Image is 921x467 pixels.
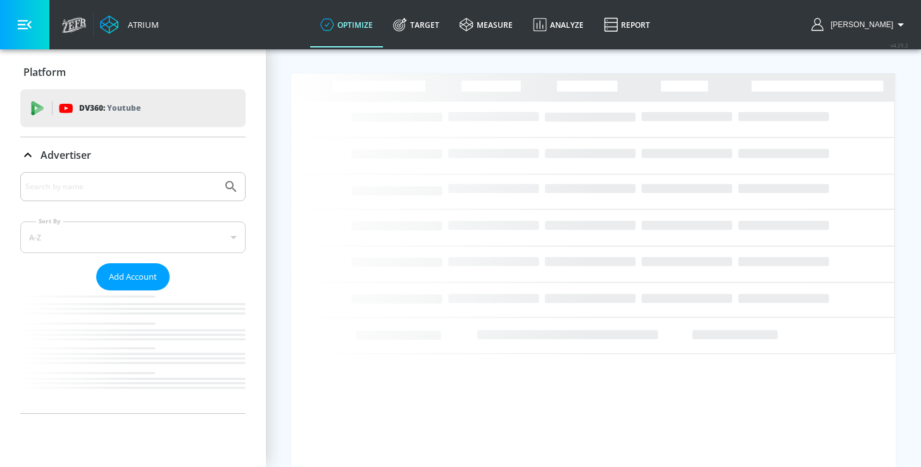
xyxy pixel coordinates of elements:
[20,137,246,173] div: Advertiser
[811,17,908,32] button: [PERSON_NAME]
[594,2,660,47] a: Report
[20,290,246,413] nav: list of Advertiser
[383,2,449,47] a: Target
[20,89,246,127] div: DV360: Youtube
[41,148,91,162] p: Advertiser
[20,221,246,253] div: A-Z
[449,2,523,47] a: measure
[20,172,246,413] div: Advertiser
[96,263,170,290] button: Add Account
[825,20,893,29] span: login as: renata.fonseca@zefr.com
[23,65,66,79] p: Platform
[523,2,594,47] a: Analyze
[79,101,141,115] p: DV360:
[123,19,159,30] div: Atrium
[100,15,159,34] a: Atrium
[20,54,246,90] div: Platform
[36,217,63,225] label: Sort By
[310,2,383,47] a: optimize
[25,178,217,195] input: Search by name
[891,42,908,49] span: v 4.25.2
[109,270,157,284] span: Add Account
[107,101,141,115] p: Youtube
